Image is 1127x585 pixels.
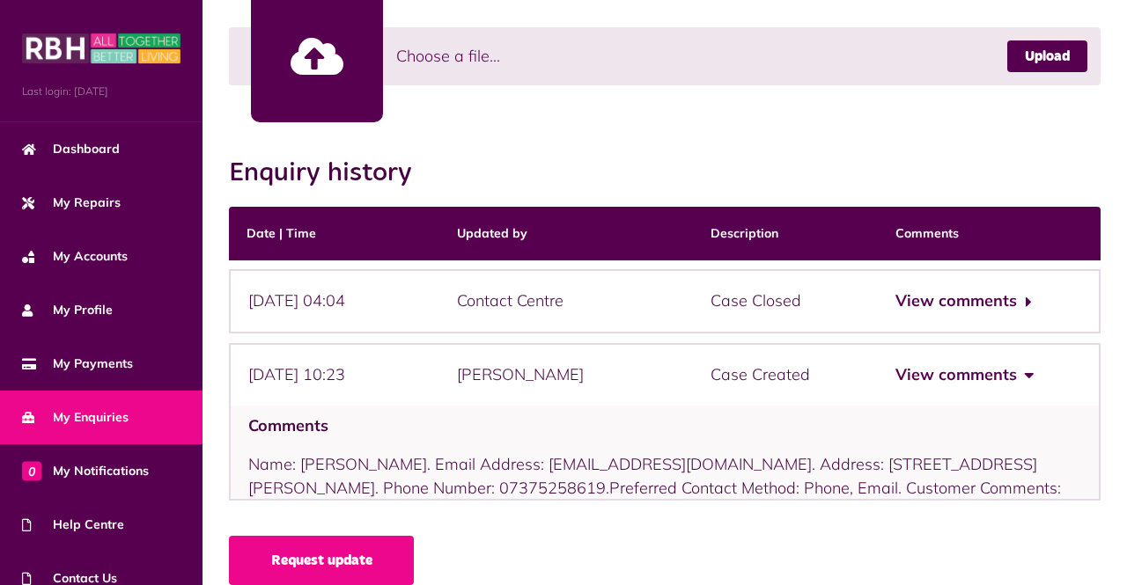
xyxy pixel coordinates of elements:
span: My Profile [22,301,113,319]
span: My Accounts [22,247,128,266]
img: MyRBH [22,31,180,66]
span: My Repairs [22,194,121,212]
span: Last login: [DATE] [22,84,180,99]
th: Date | Time [229,207,439,260]
span: My Notifications [22,462,149,480]
div: Contact Centre [439,269,694,333]
th: Updated by [439,207,694,260]
span: Help Centre [22,516,124,534]
div: Name: [PERSON_NAME]. Email Address: [EMAIL_ADDRESS][DOMAIN_NAME]. Address: [STREET_ADDRESS][PERSO... [229,406,1101,500]
th: Comments [878,207,1101,260]
div: [DATE] 04:04 [229,269,439,333]
a: Request update [229,536,414,585]
a: Upload [1007,40,1087,72]
button: View comments [895,362,1032,388]
span: My Enquiries [22,408,129,427]
th: Description [693,207,878,260]
div: [DATE] 10:23 [229,343,439,407]
span: Dashboard [22,140,120,158]
span: 0 [22,461,41,480]
div: Case Closed [693,269,878,333]
h2: Enquiry history [229,157,430,189]
div: [PERSON_NAME] [439,343,694,407]
h4: Comments [248,416,1081,435]
button: View comments [895,289,1032,314]
span: My Payments [22,355,133,373]
div: Case Created [693,343,878,407]
span: Choose a file... [396,44,500,68]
